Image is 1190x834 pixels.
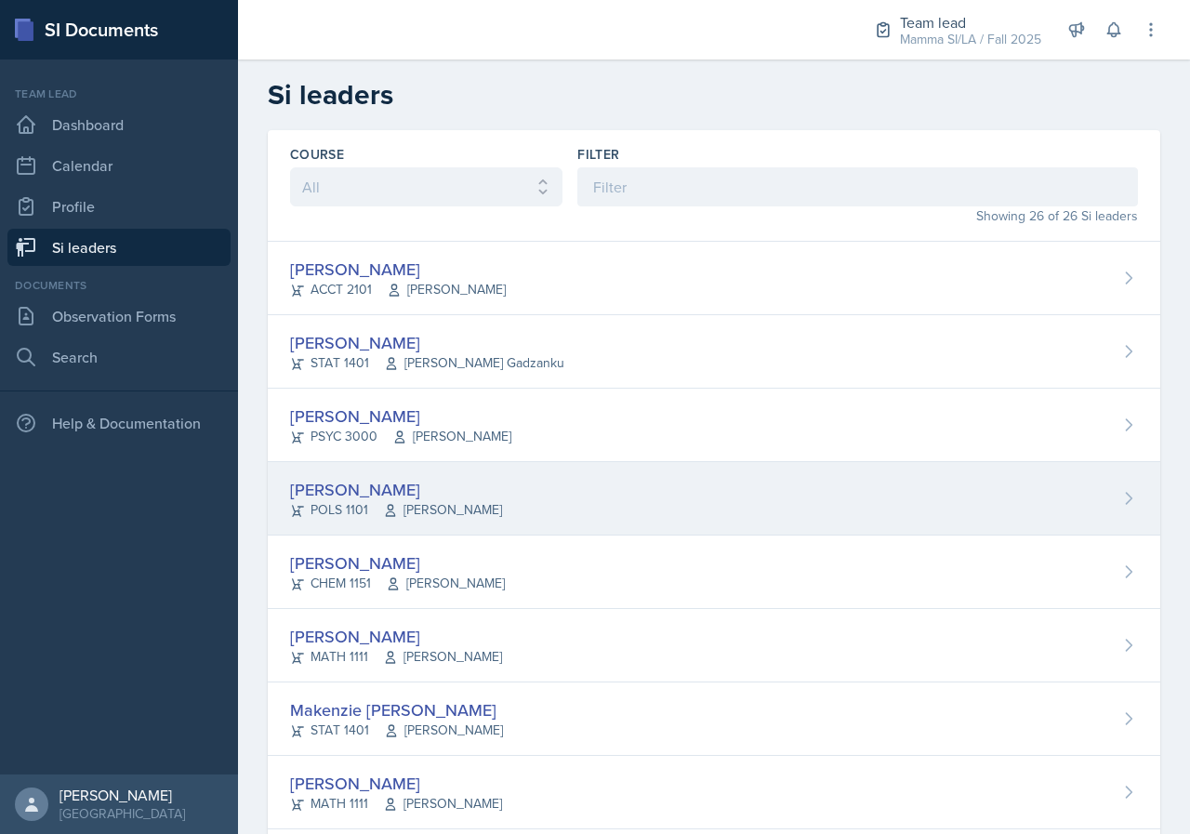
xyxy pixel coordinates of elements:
[383,500,502,520] span: [PERSON_NAME]
[268,462,1160,536] a: [PERSON_NAME] POLS 1101[PERSON_NAME]
[268,315,1160,389] a: [PERSON_NAME] STAT 1401[PERSON_NAME] Gadzanku
[384,353,564,373] span: [PERSON_NAME] Gadzanku
[383,794,502,814] span: [PERSON_NAME]
[7,188,231,225] a: Profile
[290,550,505,576] div: [PERSON_NAME]
[268,78,1160,112] h2: Si leaders
[290,794,502,814] div: MATH 1111
[268,242,1160,315] a: [PERSON_NAME] ACCT 2101[PERSON_NAME]
[290,330,564,355] div: [PERSON_NAME]
[900,11,1041,33] div: Team lead
[290,697,503,722] div: Makenzie [PERSON_NAME]
[268,389,1160,462] a: [PERSON_NAME] PSYC 3000[PERSON_NAME]
[392,427,511,446] span: [PERSON_NAME]
[268,536,1160,609] a: [PERSON_NAME] CHEM 1151[PERSON_NAME]
[7,86,231,102] div: Team lead
[290,647,502,667] div: MATH 1111
[290,721,503,740] div: STAT 1401
[7,298,231,335] a: Observation Forms
[577,145,619,164] label: Filter
[290,280,506,299] div: ACCT 2101
[59,786,185,804] div: [PERSON_NAME]
[290,427,511,446] div: PSYC 3000
[59,804,185,823] div: [GEOGRAPHIC_DATA]
[387,280,506,299] span: [PERSON_NAME]
[7,229,231,266] a: Si leaders
[290,404,511,429] div: [PERSON_NAME]
[7,106,231,143] a: Dashboard
[290,771,502,796] div: [PERSON_NAME]
[290,145,344,164] label: Course
[7,277,231,294] div: Documents
[900,30,1041,49] div: Mamma SI/LA / Fall 2025
[383,647,502,667] span: [PERSON_NAME]
[384,721,503,740] span: [PERSON_NAME]
[268,682,1160,756] a: Makenzie [PERSON_NAME] STAT 1401[PERSON_NAME]
[268,756,1160,829] a: [PERSON_NAME] MATH 1111[PERSON_NAME]
[386,574,505,593] span: [PERSON_NAME]
[290,500,502,520] div: POLS 1101
[7,147,231,184] a: Calendar
[290,574,505,593] div: CHEM 1151
[290,257,506,282] div: [PERSON_NAME]
[290,477,502,502] div: [PERSON_NAME]
[268,609,1160,682] a: [PERSON_NAME] MATH 1111[PERSON_NAME]
[577,167,1138,206] input: Filter
[577,206,1138,226] div: Showing 26 of 26 Si leaders
[7,404,231,442] div: Help & Documentation
[290,353,564,373] div: STAT 1401
[290,624,502,649] div: [PERSON_NAME]
[7,338,231,376] a: Search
